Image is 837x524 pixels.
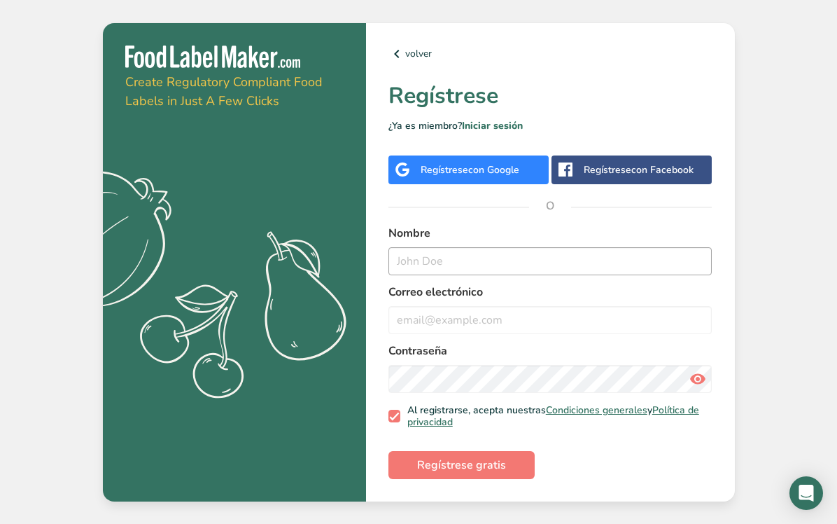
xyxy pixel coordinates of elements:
[388,451,535,479] button: Regístrese gratis
[417,457,506,474] span: Regístrese gratis
[388,46,712,62] a: volver
[584,163,694,177] div: Regístrese
[388,247,712,275] input: John Doe
[462,119,523,132] a: Iniciar sesión
[388,225,712,242] label: Nombre
[388,79,712,113] h1: Regístrese
[388,343,712,359] label: Contraseña
[125,46,300,69] img: Food Label Maker
[407,404,699,429] a: Política de privacidad
[125,74,323,109] span: Create Regulatory Compliant Food Labels in Just A Few Clicks
[388,284,712,301] label: Correo electrónico
[546,404,647,417] a: Condiciones generales
[400,404,707,429] span: Al registrarse, acepta nuestras y
[388,118,712,133] p: ¿Ya es miembro?
[529,185,571,227] span: O
[789,476,823,510] div: Open Intercom Messenger
[468,163,519,177] span: con Google
[421,163,519,177] div: Regístrese
[388,306,712,334] input: email@example.com
[631,163,694,177] span: con Facebook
